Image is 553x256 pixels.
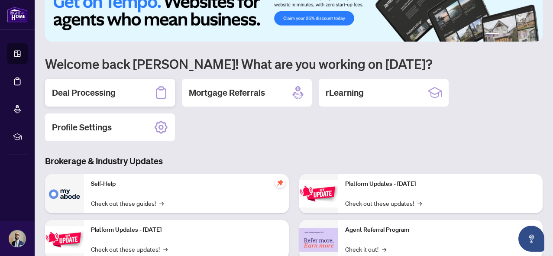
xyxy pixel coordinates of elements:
h1: Welcome back [PERSON_NAME]! What are you working on [DATE]? [45,55,543,72]
a: Check out these guides!→ [91,198,164,208]
img: Profile Icon [9,230,26,247]
h2: Profile Settings [52,121,112,133]
img: Self-Help [45,174,84,213]
button: 2 [503,33,506,36]
span: pushpin [275,178,285,188]
img: logo [7,6,28,23]
button: 1 [485,33,499,36]
a: Check out these updates!→ [91,244,168,254]
span: → [382,244,386,254]
img: Platform Updates - September 16, 2025 [45,226,84,253]
button: 3 [510,33,513,36]
span: → [417,198,422,208]
img: Platform Updates - June 23, 2025 [299,180,338,207]
h2: Mortgage Referrals [189,87,265,99]
h2: rLearning [326,87,364,99]
p: Platform Updates - [DATE] [91,225,282,235]
a: Check out these updates!→ [345,198,422,208]
img: Agent Referral Program [299,228,338,252]
button: 5 [524,33,527,36]
h3: Brokerage & Industry Updates [45,155,543,167]
button: 4 [517,33,520,36]
p: Platform Updates - [DATE] [345,179,536,189]
p: Agent Referral Program [345,225,536,235]
button: Open asap [518,226,544,252]
span: → [163,244,168,254]
a: Check it out!→ [345,244,386,254]
p: Self-Help [91,179,282,189]
span: → [159,198,164,208]
button: 6 [530,33,534,36]
h2: Deal Processing [52,87,116,99]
